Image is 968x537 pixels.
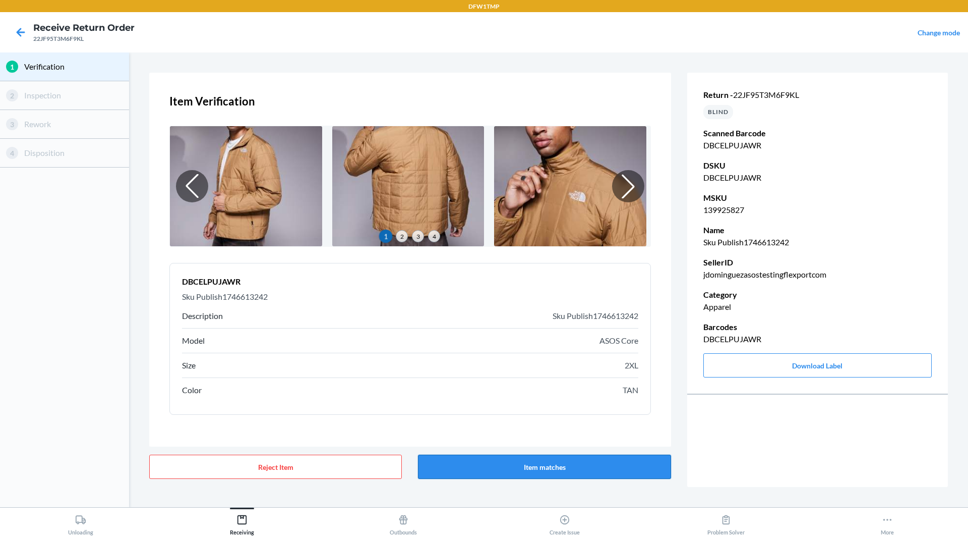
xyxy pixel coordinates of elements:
img: Product image 3 [494,126,646,246]
p: Scanned Barcode [703,127,932,139]
p: Inspection [24,89,123,101]
div: BLIND [703,105,733,119]
div: Create Issue [550,510,580,535]
p: 2XL [625,359,638,371]
button: Download Label [703,353,932,378]
p: MSKU [703,192,932,204]
h4: Receive Return Order [33,21,135,34]
p: Sku Publish1746613242 [703,236,932,248]
p: ASOS Core [599,335,638,347]
p: Name [703,224,932,236]
span: 1 [379,230,392,243]
button: Outbounds [323,508,484,535]
p: Apparel [703,301,932,313]
p: Item Verification [169,93,651,110]
p: Model [182,335,205,347]
p: TAN [623,384,638,396]
button: Receiving [161,508,323,535]
img: Product image 2 [332,126,485,246]
header: DBCELPUJAWR [182,276,638,288]
div: Unloading [68,510,93,535]
div: Problem Solver [707,510,745,535]
p: Size [182,359,196,371]
button: Problem Solver [645,508,807,535]
button: Reject Item [149,455,402,479]
span: 3 [412,230,424,242]
span: 2 [396,230,408,242]
p: 139925827 [703,204,932,216]
div: 22JF95T3M6F9KL [33,34,135,43]
div: 3 [6,118,18,130]
p: SellerID [703,256,932,268]
p: Category [703,289,932,301]
p: DSKU [703,159,932,172]
div: 1 [6,61,18,73]
div: 2 [6,89,18,101]
a: Change mode [918,28,960,37]
div: 4 [6,147,18,159]
p: DFW1TMP [468,2,500,11]
div: More [881,510,894,535]
p: Rework [24,118,123,130]
span: 22JF95T3M6F9KL [733,90,799,99]
div: Outbounds [390,510,417,535]
p: DBCELPUJAWR [703,172,932,184]
p: Color [182,384,202,396]
p: Return - [703,89,932,101]
p: DBCELPUJAWR [703,139,932,151]
div: Receiving [230,510,254,535]
p: Disposition [24,147,123,159]
p: Sku Publish1746613242 [182,291,638,303]
p: Barcodes [703,321,932,333]
p: Verification [24,61,123,73]
button: More [807,508,968,535]
p: Sku Publish1746613242 [553,310,638,322]
img: Product image 1 [170,126,322,246]
p: DBCELPUJAWR [703,333,932,345]
p: jdominguezasostestingflexportcom [703,268,932,281]
p: Description [182,310,223,322]
span: 4 [428,230,440,242]
button: Create Issue [484,508,645,535]
button: Item matches [418,455,671,479]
